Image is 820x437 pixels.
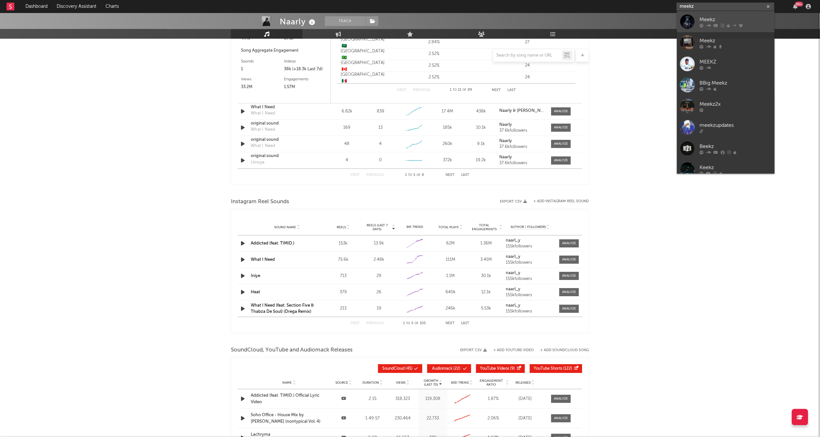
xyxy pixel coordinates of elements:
div: 30.1k [470,273,503,279]
button: Last [461,322,470,325]
button: YouTube Shorts(122) [530,364,582,373]
span: of [417,174,420,177]
div: 6.82k [332,108,362,115]
a: What I Need [251,258,275,262]
span: ( 122 ) [534,367,573,371]
strong: naarl_y [506,238,520,243]
div: Engagements [284,75,328,83]
div: 260k [432,141,463,147]
a: naarl_y [506,287,555,292]
div: Views [241,75,284,83]
span: 🇸🇦 [342,44,347,48]
span: 🇲🇽 [342,79,347,83]
span: ( 22 ) [431,367,461,371]
div: What I Need [251,110,275,117]
button: Next [492,88,501,92]
span: SoundCloud [382,367,404,371]
div: 713 [327,273,360,279]
div: 19 [363,305,395,312]
div: 19.2k [466,157,496,164]
div: 62M [434,240,467,247]
div: 1.36M [470,240,503,247]
div: 27 [482,39,573,46]
div: 185k [432,125,463,131]
div: 246k [434,305,467,312]
div: [DATE] [512,396,538,402]
span: Reels (last 7 days) [363,223,391,231]
a: Naarly [500,123,545,127]
div: What I Need [251,143,275,149]
div: 38k (+18.3k Last 7d) [284,65,328,73]
span: Reels [337,225,346,229]
div: original sound [251,137,319,143]
span: Name [283,381,292,385]
div: 17.4M [432,108,463,115]
button: First [397,88,406,92]
div: Keekz [700,164,771,171]
div: 5.53k [470,305,503,312]
button: 99+ [793,4,798,9]
div: 24 [482,74,573,81]
div: What I Need [251,126,275,133]
a: Naarly [500,139,545,143]
div: 6M Trend [399,225,431,230]
div: Umoya [251,159,264,166]
div: 1:49:57 [360,415,386,422]
div: 13 [378,125,383,131]
input: Search for artists [677,3,774,11]
span: SoundCloud, YouTube and Audiomack Releases [231,346,353,354]
span: Sound Name [275,225,296,229]
span: to [453,88,457,91]
div: 213 [327,305,360,312]
div: 26 [363,289,395,296]
a: Soho Office - House Mix by [PERSON_NAME] (nontypical Vol. 4) [251,412,328,425]
div: 155k followers [506,244,555,249]
span: Author / Followers [511,225,546,229]
strong: Naarly [500,155,512,159]
button: Audiomack(22) [427,364,471,373]
a: What I Need [251,104,319,111]
div: 379 [327,289,360,296]
div: 1.1M [434,273,467,279]
a: BBig Meekz [677,74,775,96]
a: original sound [251,120,319,127]
div: 4 [379,141,382,147]
div: Beekz [700,142,771,150]
span: Total Engagements [470,223,499,231]
span: 🇨🇦 [342,67,347,72]
a: Addicted (feat. TIMID.) Official Lyric Video [251,392,328,405]
div: 48 [332,141,362,147]
span: Duration [362,381,379,385]
div: original sound [251,153,319,159]
span: ( 9 ) [480,367,515,371]
div: [DATE] [512,415,538,422]
a: Naarly & [PERSON_NAME]. [500,109,545,113]
button: Last [461,173,470,177]
strong: naarl_y [506,255,520,259]
button: YouTube Videos(9) [476,364,525,373]
input: Search by song name or URL [493,53,562,58]
a: Iniye [251,274,260,278]
span: Audiomack [432,367,453,371]
a: Keekz [677,159,775,180]
button: + Add YouTube Video [494,349,534,352]
div: 372k [432,157,463,164]
span: of [463,88,467,91]
span: Released [516,381,531,385]
strong: naarl_y [506,287,520,291]
a: Meekz [677,32,775,53]
div: 22,733 [420,415,446,422]
a: Meekz2x [677,96,775,117]
span: Engagement Ratio [478,379,505,387]
a: What I Need (feat. Section Five & Thabza De Soul) (Drega Remix) [251,303,314,314]
strong: naarl_y [506,303,520,308]
a: naarl_y [506,271,555,275]
div: 155k followers [506,277,555,281]
div: 1 5 105 [397,320,432,327]
div: 37.6k followers [500,145,545,149]
button: Track [325,16,366,26]
div: 2:15 [360,396,386,402]
div: 438k [466,108,496,115]
div: 1 11 89 [443,86,479,94]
